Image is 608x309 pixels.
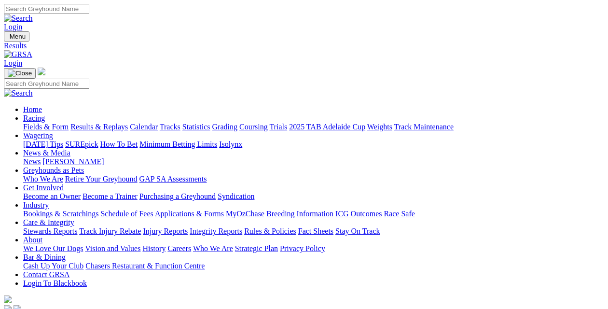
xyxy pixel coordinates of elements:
a: Coursing [239,123,268,131]
a: Purchasing a Greyhound [139,192,216,200]
a: 2025 TAB Adelaide Cup [289,123,365,131]
a: GAP SA Assessments [139,175,207,183]
a: Greyhounds as Pets [23,166,84,174]
a: Fact Sheets [298,227,333,235]
input: Search [4,4,89,14]
a: News [23,157,41,166]
a: Weights [367,123,392,131]
a: Get Involved [23,183,64,192]
a: History [142,244,166,253]
a: Who We Are [23,175,63,183]
a: Grading [212,123,237,131]
button: Toggle navigation [4,68,36,79]
div: Wagering [23,140,604,149]
a: Tracks [160,123,180,131]
a: Careers [167,244,191,253]
a: Trials [269,123,287,131]
a: Home [23,105,42,113]
a: Minimum Betting Limits [139,140,217,148]
img: Close [8,70,32,77]
a: ICG Outcomes [335,210,382,218]
button: Toggle navigation [4,31,29,42]
div: Bar & Dining [23,262,604,270]
a: News & Media [23,149,70,157]
a: Injury Reports [143,227,188,235]
a: [DATE] Tips [23,140,63,148]
a: Contact GRSA [23,270,69,279]
a: Syndication [218,192,254,200]
a: SUREpick [65,140,98,148]
div: Industry [23,210,604,218]
a: Vision and Values [85,244,140,253]
a: Track Maintenance [394,123,454,131]
a: Integrity Reports [190,227,242,235]
a: How To Bet [100,140,138,148]
div: Racing [23,123,604,131]
a: Racing [23,114,45,122]
a: Race Safe [384,210,415,218]
a: Stay On Track [335,227,380,235]
a: Statistics [182,123,210,131]
a: Cash Up Your Club [23,262,83,270]
a: We Love Our Dogs [23,244,83,253]
div: Care & Integrity [23,227,604,236]
a: Isolynx [219,140,242,148]
a: Care & Integrity [23,218,74,226]
a: Login [4,23,22,31]
a: Chasers Restaurant & Function Centre [85,262,205,270]
a: Results [4,42,604,50]
a: Industry [23,201,49,209]
a: Fields & Form [23,123,69,131]
img: logo-grsa-white.png [38,68,45,75]
a: [PERSON_NAME] [42,157,104,166]
a: Become an Owner [23,192,81,200]
a: Who We Are [193,244,233,253]
a: Stewards Reports [23,227,77,235]
span: Menu [10,33,26,40]
a: Bookings & Scratchings [23,210,98,218]
a: Login [4,59,22,67]
a: Calendar [130,123,158,131]
a: Rules & Policies [244,227,296,235]
a: About [23,236,42,244]
a: Privacy Policy [280,244,325,253]
img: Search [4,89,33,98]
a: Wagering [23,131,53,140]
a: Schedule of Fees [100,210,153,218]
a: Bar & Dining [23,253,66,261]
a: Track Injury Rebate [79,227,141,235]
img: GRSA [4,50,32,59]
a: Applications & Forms [155,210,224,218]
div: Get Involved [23,192,604,201]
div: Greyhounds as Pets [23,175,604,183]
img: logo-grsa-white.png [4,295,12,303]
a: Become a Trainer [83,192,138,200]
a: Results & Replays [70,123,128,131]
a: Retire Your Greyhound [65,175,138,183]
div: About [23,244,604,253]
a: Strategic Plan [235,244,278,253]
a: Breeding Information [266,210,333,218]
a: Login To Blackbook [23,279,87,287]
div: News & Media [23,157,604,166]
img: Search [4,14,33,23]
input: Search [4,79,89,89]
a: MyOzChase [226,210,264,218]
